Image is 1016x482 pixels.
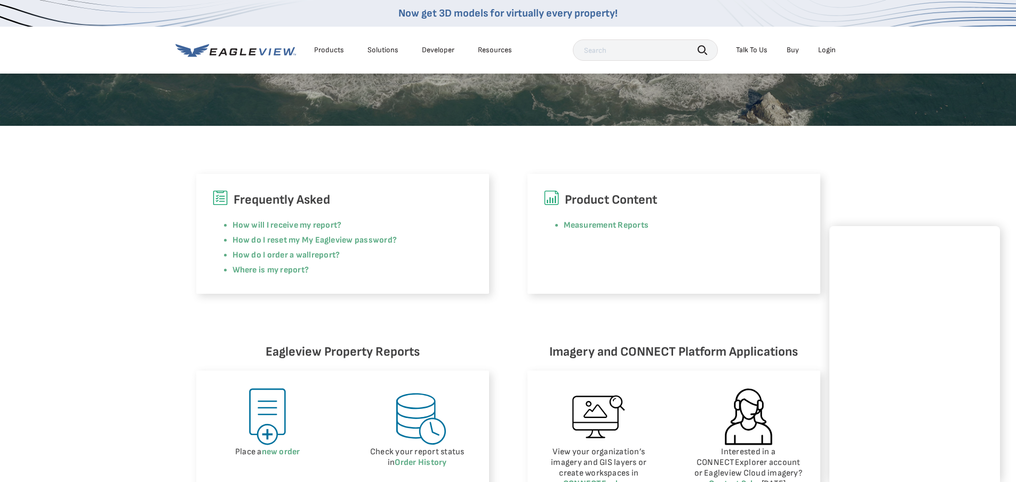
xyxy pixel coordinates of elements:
[233,220,342,230] a: How will I receive my report?
[314,45,344,55] div: Products
[543,190,804,210] h6: Product Content
[335,250,340,260] a: ?
[367,45,398,55] div: Solutions
[527,342,820,362] h6: Imagery and CONNECT Platform Applications
[398,7,618,20] a: Now get 3D models for virtually every property!
[262,447,300,457] a: new order
[362,447,473,468] p: Check your report status in
[233,265,309,275] a: Where is my report?
[787,45,799,55] a: Buy
[736,45,767,55] div: Talk To Us
[212,190,473,210] h6: Frequently Asked
[311,250,335,260] a: report
[233,235,397,245] a: How do I reset my My Eagleview password?
[478,45,512,55] div: Resources
[422,45,454,55] a: Developer
[573,39,718,61] input: Search
[395,457,446,468] a: Order History
[564,220,649,230] a: Measurement Reports
[233,250,311,260] a: How do I order a wall
[196,342,489,362] h6: Eagleview Property Reports
[829,226,1000,482] iframe: Chat Window
[212,447,324,457] p: Place a
[818,45,836,55] div: Login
